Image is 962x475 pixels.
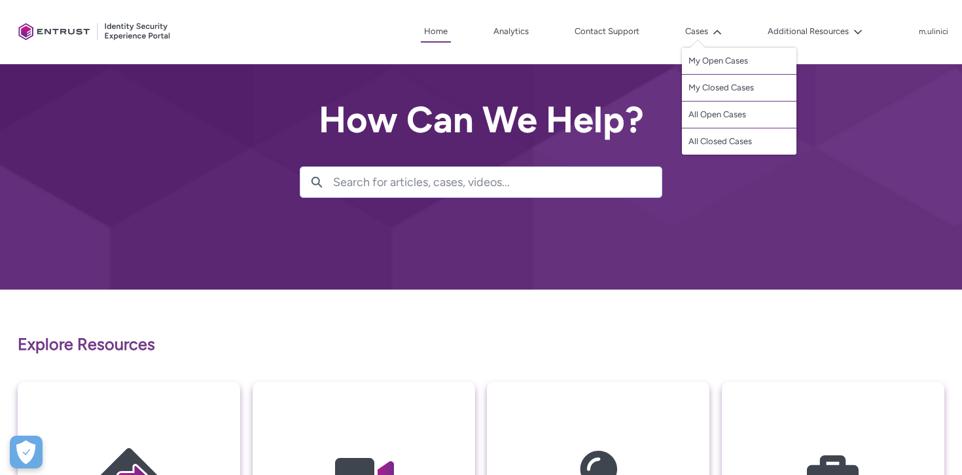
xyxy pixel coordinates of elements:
[682,128,796,155] a: All Closed Cases
[300,167,333,197] button: Search
[919,28,948,37] p: m.ulinici
[918,24,949,37] button: User Profile m.ulinici
[571,22,643,41] a: Contact Support
[682,22,725,41] button: Cases
[333,167,662,197] input: Search for articles, cases, videos...
[764,22,866,41] button: Additional Resources
[10,436,43,468] button: Open Preferences
[682,102,796,128] a: All Open Cases
[682,48,796,75] a: My Open Cases
[10,436,43,468] div: Cookie Preferences
[490,22,532,41] a: Analytics, opens in new tab
[682,75,796,102] a: My Closed Cases
[421,22,451,43] a: Home
[300,100,662,140] h2: How Can We Help?
[18,332,944,357] p: Explore Resources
